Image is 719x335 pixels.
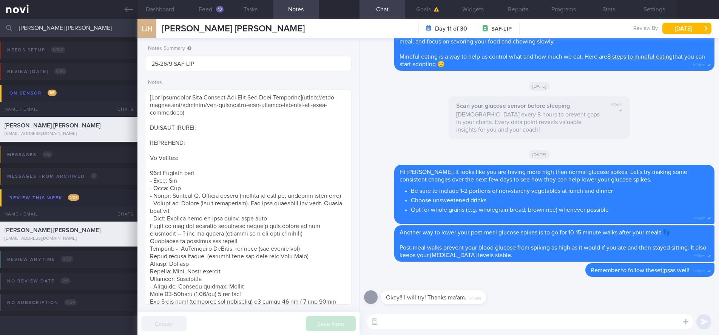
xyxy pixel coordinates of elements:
[5,254,75,265] div: Review anytime
[435,25,467,33] strong: Day 11 of 30
[148,79,349,86] label: Notes
[60,278,70,284] span: 0 / 4
[5,171,99,181] div: Messages from Archived
[107,102,137,117] div: Chats
[5,227,100,233] span: [PERSON_NAME] [PERSON_NAME]
[491,25,512,33] span: SAF-LIP
[693,60,705,68] span: 5:24pm
[5,236,133,242] div: [EMAIL_ADDRESS][DOMAIN_NAME]
[8,88,59,98] div: On sensor
[5,45,67,55] div: Needs setup
[660,267,670,273] a: tips
[633,25,658,32] span: Review By
[693,267,705,274] span: 2:00pm
[456,111,600,133] p: [DEMOGRAPHIC_DATA] every 8 hours to prevent gaps in your charts. Every data point reveals valuabl...
[611,102,622,107] span: 9:15pm
[54,68,67,74] span: 0 / 86
[61,256,73,262] span: 0 / 57
[68,194,79,201] span: 1 / 27
[162,24,305,33] span: [PERSON_NAME] [PERSON_NAME]
[411,185,709,195] li: Be sure to include 1-2 portions of non-starchy vegetables at lunch and dinner
[694,251,705,259] span: 1:59pm
[469,294,481,301] span: 2:15pm
[8,193,81,203] div: Review this week
[411,195,709,204] li: Choose unsweetened drinks
[5,298,79,308] div: No subscription
[529,150,550,159] span: [DATE]
[48,90,57,96] span: 1 / 5
[5,276,72,286] div: No review date
[662,23,711,34] button: [DATE]
[5,123,100,129] span: [PERSON_NAME] [PERSON_NAME]
[386,295,466,301] span: Okay!! I will try! Thanks ma'am.
[107,206,137,222] div: Chats
[694,214,705,221] span: 1:56pm
[5,67,69,77] div: Review [DATE]
[5,150,54,160] div: Messages
[456,103,570,109] strong: Scan your glucose sensor before sleeping
[5,131,133,137] div: [EMAIL_ADDRESS][DOMAIN_NAME]
[216,6,224,12] div: 13
[607,54,673,60] a: 8 steps to mindful eating
[42,151,52,158] span: 0 / 2
[529,82,550,91] span: [DATE]
[411,204,709,214] li: Opt for whole grains (e.g. wholegrain bread, brown rice) whenever possible
[51,47,65,53] span: 0 / 102
[148,45,349,52] label: Notes Summary
[400,169,687,183] span: Hi [PERSON_NAME], it looks like you are having more high than normal glucose spikes. Let's try ma...
[64,299,77,306] span: 0 / 24
[400,245,706,258] span: Post-meal walks prevent your blood glucose from spiking as high as it would if you ate and then s...
[91,173,97,179] span: 0
[591,267,690,273] span: Remember to follow these as well!
[400,54,705,67] span: Mindful eating is a way to help us control what and how much we eat. Here are that you can start ...
[136,14,158,43] div: LJH
[400,230,670,236] span: Another way to lower your post-meal glucose spikes is to go for 10-15 minute walks after your mea...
